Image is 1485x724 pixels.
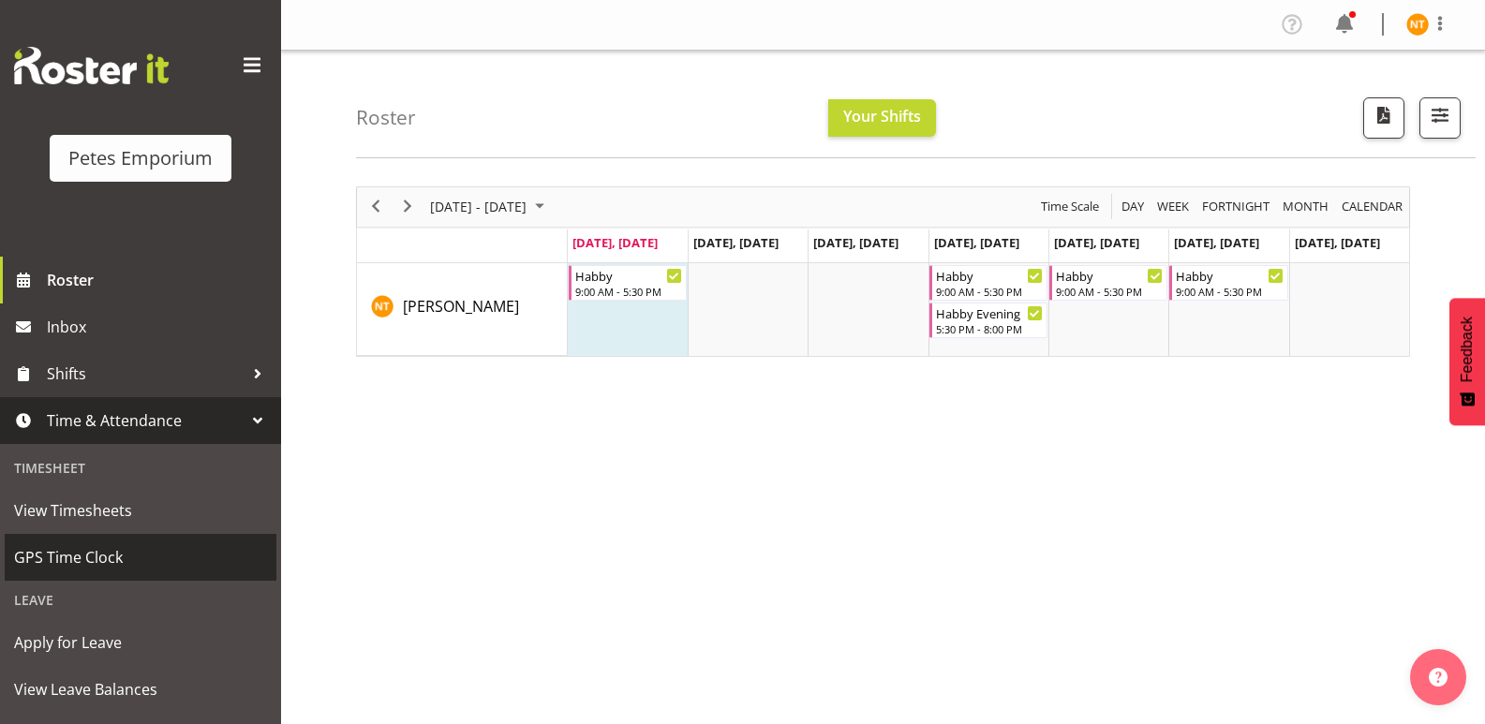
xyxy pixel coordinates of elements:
[14,628,267,657] span: Apply for Leave
[929,265,1047,301] div: Nicole Thomson"s event - Habby Begin From Thursday, August 28, 2025 at 9:00:00 AM GMT+12:00 Ends ...
[5,666,276,713] a: View Leave Balances
[5,534,276,581] a: GPS Time Clock
[828,99,936,137] button: Your Shifts
[1120,195,1146,218] span: Day
[1339,195,1406,218] button: Month
[14,496,267,525] span: View Timesheets
[1406,13,1429,36] img: nicole-thomson8388.jpg
[572,234,658,251] span: [DATE], [DATE]
[1429,668,1448,687] img: help-xxl-2.png
[1200,195,1271,218] span: Fortnight
[14,543,267,571] span: GPS Time Clock
[360,187,392,227] div: previous period
[427,195,553,218] button: August 2025
[5,449,276,487] div: Timesheet
[1449,298,1485,425] button: Feedback - Show survey
[1419,97,1461,139] button: Filter Shifts
[5,619,276,666] a: Apply for Leave
[14,675,267,703] span: View Leave Balances
[1176,284,1283,299] div: 9:00 AM - 5:30 PM
[47,360,244,388] span: Shifts
[1054,234,1139,251] span: [DATE], [DATE]
[929,303,1047,338] div: Nicole Thomson"s event - Habby Evening Begin From Thursday, August 28, 2025 at 5:30:00 PM GMT+12:...
[356,107,416,128] h4: Roster
[1049,265,1167,301] div: Nicole Thomson"s event - Habby Begin From Friday, August 29, 2025 at 9:00:00 AM GMT+12:00 Ends At...
[1363,97,1404,139] button: Download a PDF of the roster according to the set date range.
[1038,195,1103,218] button: Time Scale
[356,186,1410,357] div: Timeline Week of August 25, 2025
[575,284,682,299] div: 9:00 AM - 5:30 PM
[68,144,213,172] div: Petes Emporium
[936,284,1043,299] div: 9:00 AM - 5:30 PM
[392,187,423,227] div: next period
[47,406,244,435] span: Time & Attendance
[575,266,682,285] div: Habby
[936,303,1043,322] div: Habby Evening
[934,234,1019,251] span: [DATE], [DATE]
[1295,234,1380,251] span: [DATE], [DATE]
[357,263,568,356] td: Nicole Thomson resource
[1039,195,1101,218] span: Time Scale
[843,106,921,126] span: Your Shifts
[693,234,779,251] span: [DATE], [DATE]
[1056,266,1163,285] div: Habby
[1281,195,1330,218] span: Month
[5,581,276,619] div: Leave
[14,47,169,84] img: Rosterit website logo
[47,313,272,341] span: Inbox
[364,195,389,218] button: Previous
[1176,266,1283,285] div: Habby
[1174,234,1259,251] span: [DATE], [DATE]
[569,265,687,301] div: Nicole Thomson"s event - Habby Begin From Monday, August 25, 2025 at 9:00:00 AM GMT+12:00 Ends At...
[1119,195,1148,218] button: Timeline Day
[1169,265,1287,301] div: Nicole Thomson"s event - Habby Begin From Saturday, August 30, 2025 at 9:00:00 AM GMT+12:00 Ends ...
[47,266,272,294] span: Roster
[1056,284,1163,299] div: 9:00 AM - 5:30 PM
[936,266,1043,285] div: Habby
[403,295,519,318] a: [PERSON_NAME]
[1280,195,1332,218] button: Timeline Month
[395,195,421,218] button: Next
[428,195,528,218] span: [DATE] - [DATE]
[1154,195,1193,218] button: Timeline Week
[1199,195,1273,218] button: Fortnight
[813,234,898,251] span: [DATE], [DATE]
[936,321,1043,336] div: 5:30 PM - 8:00 PM
[1155,195,1191,218] span: Week
[403,296,519,317] span: [PERSON_NAME]
[5,487,276,534] a: View Timesheets
[1459,317,1476,382] span: Feedback
[568,263,1409,356] table: Timeline Week of August 25, 2025
[1340,195,1404,218] span: calendar
[423,187,556,227] div: August 25 - 31, 2025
